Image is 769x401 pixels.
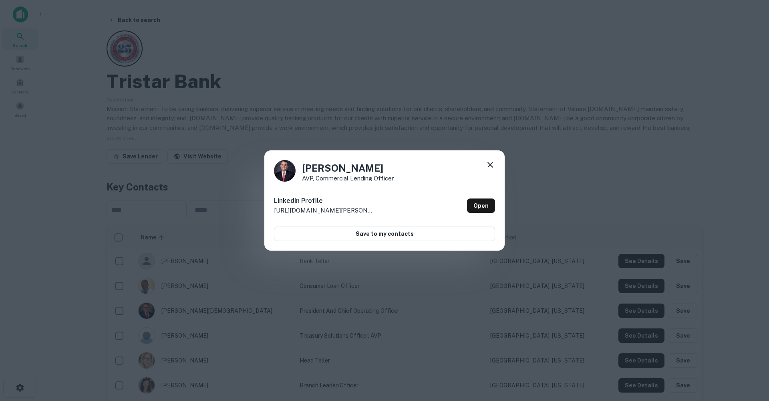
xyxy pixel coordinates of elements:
img: 1651074232627 [274,160,296,182]
iframe: Chat Widget [729,337,769,375]
h6: LinkedIn Profile [274,196,374,206]
button: Save to my contacts [274,227,495,241]
p: AVP, Commercial Lending Officer [302,175,394,181]
h4: [PERSON_NAME] [302,161,394,175]
a: Open [467,198,495,213]
p: [URL][DOMAIN_NAME][PERSON_NAME] [274,206,374,215]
